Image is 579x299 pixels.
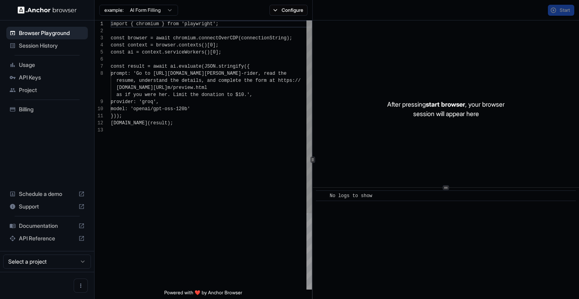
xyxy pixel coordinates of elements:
[111,113,122,119] span: }));
[95,120,103,127] div: 12
[6,188,88,200] div: Schedule a demo
[19,29,85,37] span: Browser Playground
[6,103,88,116] div: Billing
[95,63,103,70] div: 7
[252,35,292,41] span: ectionString);
[19,105,85,113] span: Billing
[6,232,88,245] div: API Reference
[6,220,88,232] div: Documentation
[95,127,103,134] div: 13
[18,6,77,14] img: Anchor Logo
[6,59,88,71] div: Usage
[6,84,88,96] div: Project
[111,35,252,41] span: const browser = await chromium.connectOverCDP(conn
[19,86,85,94] span: Project
[19,203,75,210] span: Support
[19,42,85,50] span: Session History
[74,279,88,293] button: Open menu
[111,120,173,126] span: [DOMAIN_NAME](result);
[19,190,75,198] span: Schedule a demo
[6,39,88,52] div: Session History
[111,99,159,105] span: provider: 'groq',
[116,85,167,90] span: [DOMAIN_NAME][URL]
[19,61,85,69] span: Usage
[95,28,103,35] div: 2
[241,71,286,76] span: -rider, read the
[95,49,103,56] div: 5
[167,85,207,90] span: m/preview.html
[111,71,241,76] span: prompt: 'Go to [URL][DOMAIN_NAME][PERSON_NAME]
[320,192,324,200] span: ​
[95,20,103,28] div: 1
[6,27,88,39] div: Browser Playground
[111,64,250,69] span: const result = await ai.evaluate(JSON.stringify({
[95,70,103,77] div: 8
[116,92,252,98] span: as if you were her. Limit the donation to $10.',
[269,5,308,16] button: Configure
[111,106,190,112] span: model: 'openai/gpt-oss-120b'
[258,78,301,83] span: orm at https://
[330,193,372,199] span: No logs to show
[111,42,219,48] span: const context = browser.contexts()[0];
[19,234,75,242] span: API Reference
[95,56,103,63] div: 6
[95,35,103,42] div: 3
[6,71,88,84] div: API Keys
[111,50,221,55] span: const ai = context.serviceWorkers()[0];
[95,105,103,113] div: 10
[104,7,124,13] span: example:
[426,100,465,108] span: start browser
[95,113,103,120] div: 11
[95,42,103,49] div: 4
[164,290,242,299] span: Powered with ❤️ by Anchor Browser
[19,222,75,230] span: Documentation
[387,100,505,118] p: After pressing , your browser session will appear here
[116,78,258,83] span: resume, understand the details, and complete the f
[111,21,219,27] span: import { chromium } from 'playwright';
[19,74,85,81] span: API Keys
[6,200,88,213] div: Support
[95,98,103,105] div: 9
